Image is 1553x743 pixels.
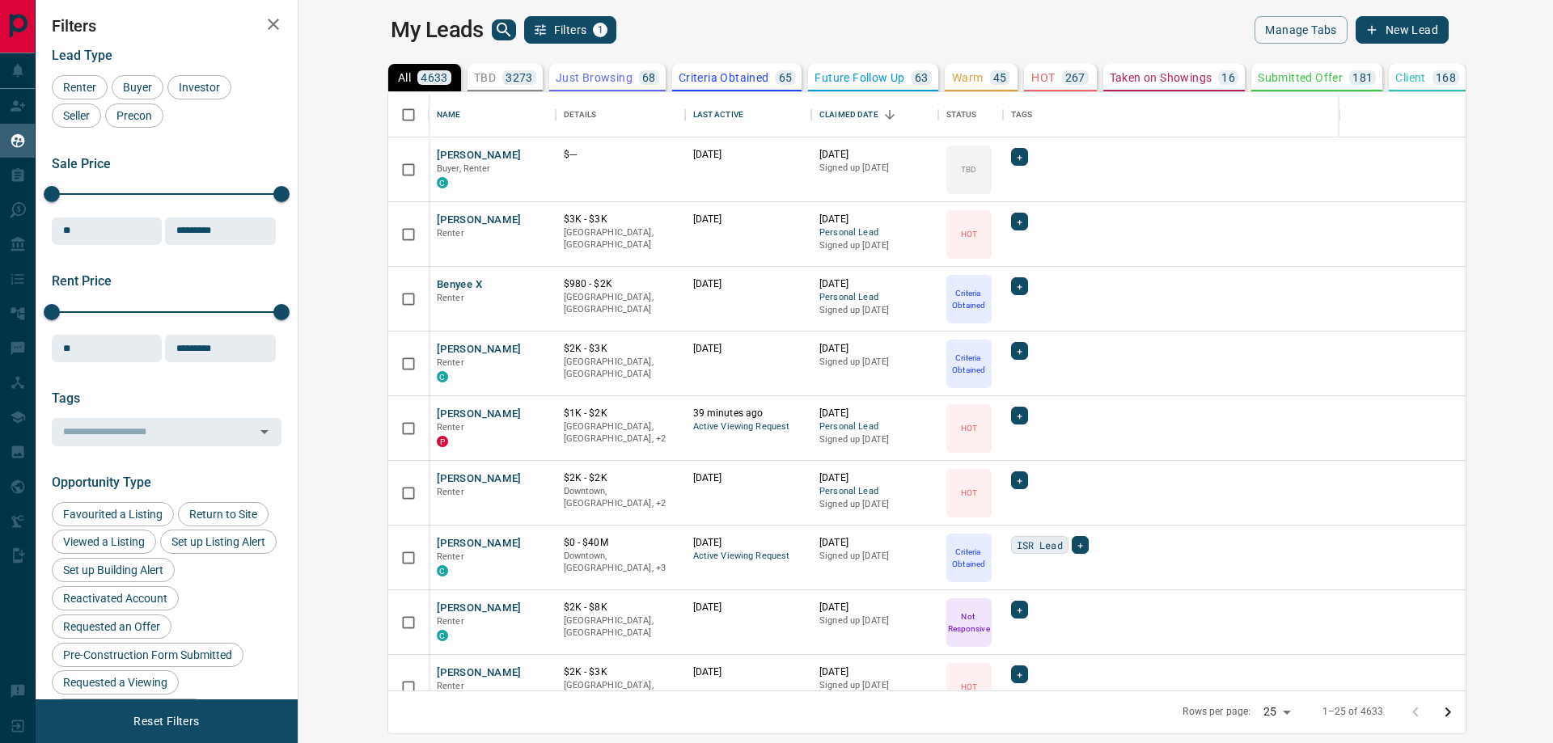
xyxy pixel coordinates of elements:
span: Personal Lead [819,485,930,499]
button: search button [492,19,516,40]
p: TBD [474,72,496,83]
p: 16 [1221,72,1235,83]
span: Opportunity Type [52,475,151,490]
button: [PERSON_NAME] [437,536,522,551]
span: Renter [437,487,464,497]
button: Reset Filters [123,707,209,735]
div: Name [437,92,461,137]
p: [DATE] [693,277,804,291]
div: + [1011,213,1028,230]
span: Lead Type [52,48,112,63]
span: Renter [437,551,464,562]
span: Viewed a Listing [57,535,150,548]
p: Criteria Obtained [948,546,990,570]
span: + [1077,537,1083,553]
p: [DATE] [819,665,930,679]
div: Seller [52,103,101,128]
span: Buyer [117,81,158,94]
div: Details [556,92,685,137]
span: Renter [437,616,464,627]
button: Manage Tabs [1255,16,1347,44]
button: Benyee X [437,277,482,293]
button: Open [253,420,276,443]
p: Criteria Obtained [679,72,769,83]
span: Tags [52,390,80,406]
p: $2K - $3K [564,665,677,679]
button: Go to next page [1432,696,1464,728]
div: condos.ca [437,565,448,576]
span: Active Viewing Request [693,420,804,434]
button: Sort [878,103,901,126]
span: + [1017,666,1022,682]
p: Signed up [DATE] [819,304,930,317]
p: HOT [961,422,977,434]
div: Requested a Viewing [52,670,179,694]
span: + [1017,472,1022,488]
p: 1–25 of 4633 [1322,705,1384,719]
p: Client [1395,72,1425,83]
span: + [1017,149,1022,165]
span: Requested a Viewing [57,676,173,689]
div: Last Active [693,92,743,137]
p: [DATE] [693,148,804,162]
div: Set up Building Alert [52,558,175,582]
div: Claimed Date [819,92,878,137]
p: [DATE] [819,601,930,614]
p: All [398,72,411,83]
p: 181 [1352,72,1373,83]
span: Requested an Offer [57,620,166,633]
span: + [1017,343,1022,359]
p: Signed up [DATE] [819,162,930,175]
p: [GEOGRAPHIC_DATA], [GEOGRAPHIC_DATA] [564,356,677,381]
p: Just Browsing [556,72,633,83]
span: Renter [437,228,464,239]
span: Reactivated Account [57,592,173,605]
span: Rent Price [52,273,112,289]
p: HOT [961,228,977,240]
div: + [1011,148,1028,166]
div: Precon [105,103,163,128]
div: + [1072,536,1089,554]
p: [DATE] [693,471,804,485]
span: Renter [437,293,464,303]
div: Status [938,92,1003,137]
p: [DATE] [693,665,804,679]
p: [GEOGRAPHIC_DATA], [GEOGRAPHIC_DATA] [564,226,677,251]
p: $2K - $2K [564,471,677,485]
p: Signed up [DATE] [819,614,930,627]
p: 3273 [506,72,533,83]
button: [PERSON_NAME] [437,601,522,616]
span: Set up Listing Alert [166,535,271,548]
p: 65 [779,72,793,83]
p: HOT [961,681,977,693]
h2: Filters [52,16,281,36]
span: Active Viewing Request [693,550,804,564]
span: Renter [437,422,464,433]
div: Buyer [112,75,163,99]
button: [PERSON_NAME] [437,665,522,681]
p: TBD [961,163,976,175]
div: Name [429,92,556,137]
div: Requested an Offer [52,614,171,639]
p: Signed up [DATE] [819,433,930,446]
div: Claimed Date [811,92,938,137]
p: $0 - $40M [564,536,677,550]
p: HOT [961,487,977,499]
span: + [1017,602,1022,618]
span: + [1017,407,1022,424]
span: Set up Building Alert [57,564,169,576]
p: $2K - $8K [564,601,677,614]
div: condos.ca [437,177,448,188]
div: condos.ca [437,371,448,382]
div: Favourited a Listing [52,502,174,526]
p: $2K - $3K [564,342,677,356]
p: [DATE] [819,342,930,356]
p: York-Crosstown, Toronto [564,485,677,510]
button: [PERSON_NAME] [437,148,522,163]
p: $1K - $2K [564,407,677,420]
p: Taken on Showings [1110,72,1212,83]
div: Investor [167,75,231,99]
p: Signed up [DATE] [819,550,930,563]
div: Status [946,92,977,137]
p: [GEOGRAPHIC_DATA], [GEOGRAPHIC_DATA] [564,614,677,640]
